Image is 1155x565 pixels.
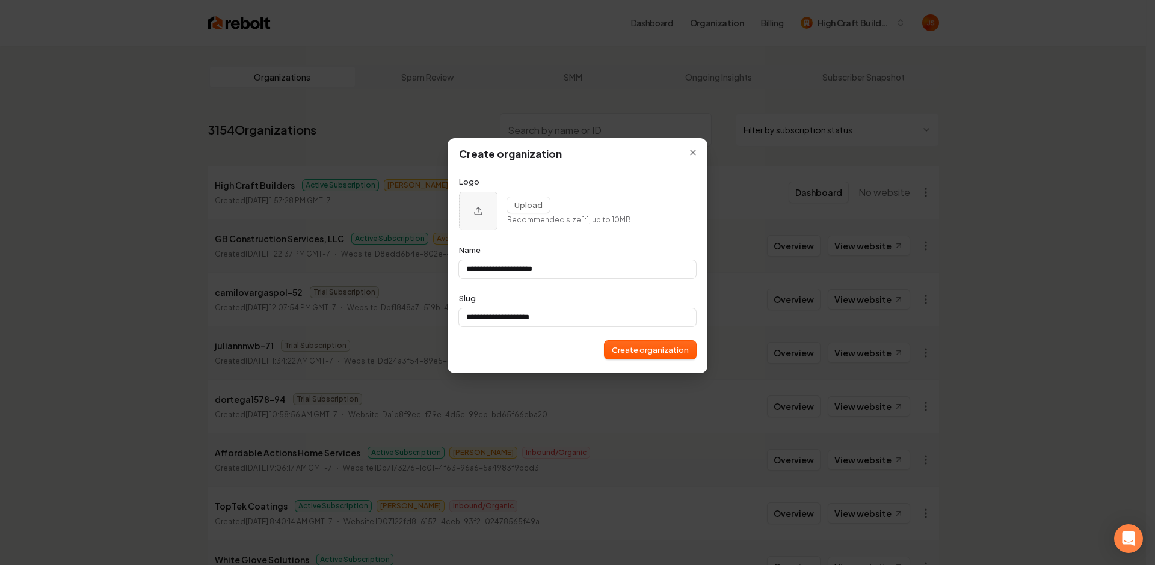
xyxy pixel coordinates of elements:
button: Create organization [605,341,696,359]
label: Name [459,245,481,255]
div: Open Intercom Messenger [1114,524,1143,553]
label: Slug [459,293,476,304]
button: Upload organization logo [459,192,497,230]
p: Recommended size 1:1, up to 10MB. [507,215,633,225]
p: Logo [459,176,696,187]
button: Close modal [683,142,703,163]
button: Upload [507,197,550,213]
h1: Create organization [459,147,696,162]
